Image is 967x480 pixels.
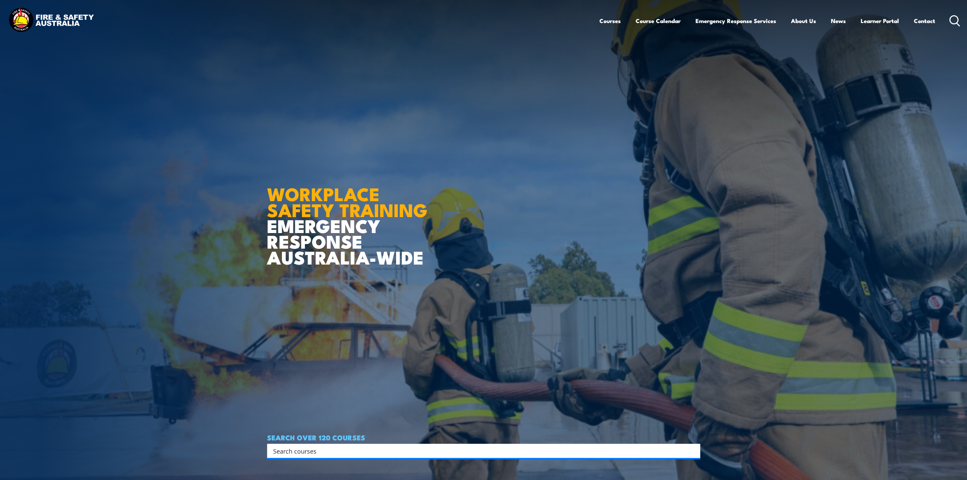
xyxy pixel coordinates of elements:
[861,12,899,30] a: Learner Portal
[267,169,433,265] h1: EMERGENCY RESPONSE AUSTRALIA-WIDE
[636,12,681,30] a: Course Calendar
[791,12,816,30] a: About Us
[273,446,685,456] input: Search input
[831,12,846,30] a: News
[599,12,621,30] a: Courses
[274,446,687,456] form: Search form
[696,12,776,30] a: Emergency Response Services
[267,434,700,441] h4: SEARCH OVER 120 COURSES
[267,179,427,223] strong: WORKPLACE SAFETY TRAINING
[914,12,935,30] a: Contact
[688,446,698,456] button: Search magnifier button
